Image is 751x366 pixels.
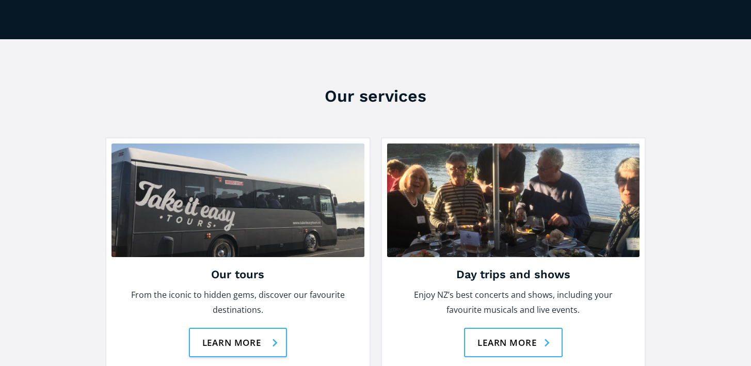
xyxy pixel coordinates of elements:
[122,288,354,317] p: From the iconic to hidden gems, discover our favourite destinations.
[387,144,640,257] img: Take it Easy Happy customers enjoying trip
[111,144,364,257] img: Take it Easy Tours coach on the road
[397,267,630,282] h4: Day trips and shows
[105,86,646,106] h3: Our services
[397,288,630,317] p: Enjoy NZ’s best concerts and shows, including your favourite musicals and live events.
[464,328,563,357] a: Learn more
[189,328,287,357] a: Learn more
[122,267,354,282] h4: Our tours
